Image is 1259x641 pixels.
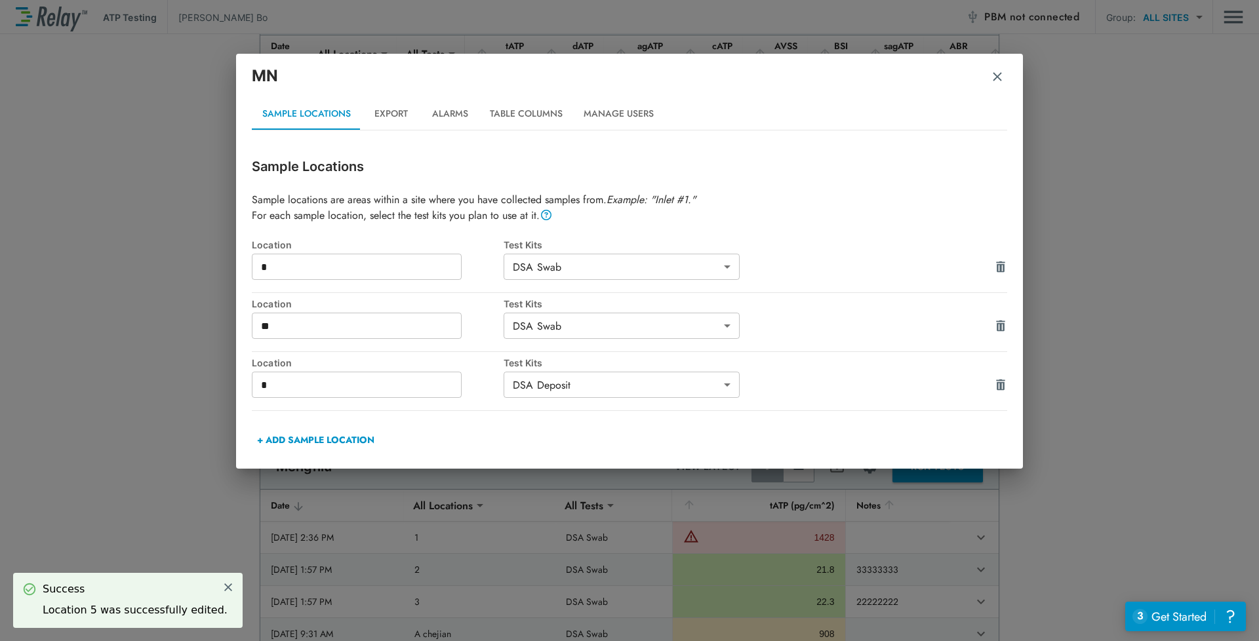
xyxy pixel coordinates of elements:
[479,98,573,130] button: Table Columns
[504,372,740,398] div: DSA Deposit
[504,239,755,250] div: Test Kits
[504,298,755,309] div: Test Kits
[504,254,740,280] div: DSA Swab
[607,192,696,207] em: Example: "Inlet #1."
[252,239,504,250] div: Location
[504,313,740,339] div: DSA Swab
[361,98,420,130] button: Export
[1125,602,1246,631] iframe: Resource center
[252,192,1007,223] p: Sample locations are areas within a site where you have collected samples from. For each sample l...
[252,64,278,88] p: MN
[23,583,36,596] img: Success
[504,357,755,368] div: Test Kits
[573,98,664,130] button: Manage Users
[420,98,479,130] button: Alarms
[994,319,1007,332] img: Drawer Icon
[252,98,361,130] button: Sample Locations
[252,157,1007,176] p: Sample Locations
[252,424,380,456] button: + ADD SAMPLE LOCATION
[43,602,228,618] div: Location 5 was successfully edited.
[252,298,504,309] div: Location
[222,581,234,593] img: Close Icon
[43,581,228,597] div: Success
[252,357,504,368] div: Location
[994,378,1007,391] img: Drawer Icon
[994,260,1007,273] img: Drawer Icon
[991,70,1004,83] img: Remove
